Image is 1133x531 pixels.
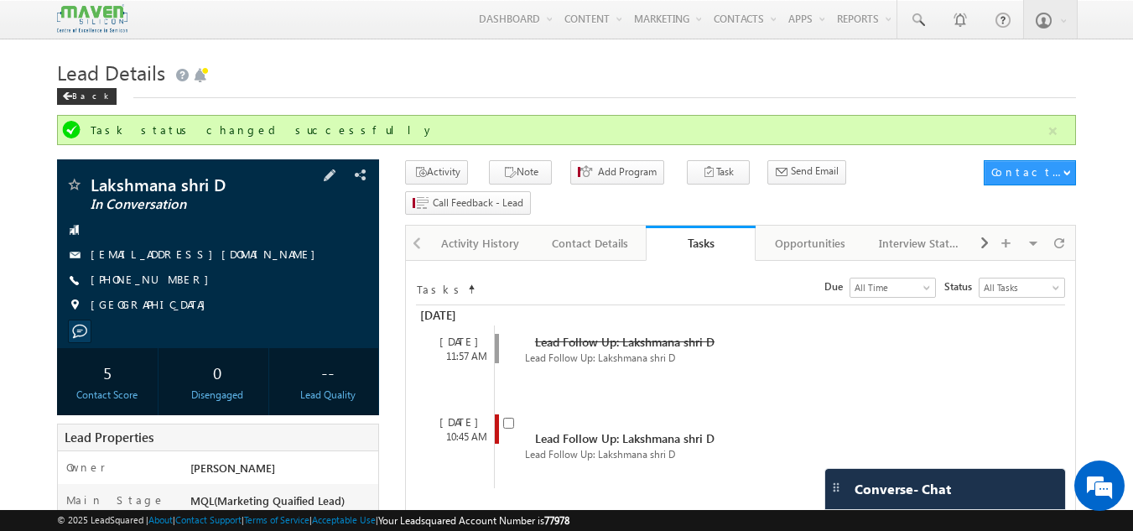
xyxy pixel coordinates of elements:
div: Disengaged [171,388,264,403]
a: All Time [850,278,936,298]
div: MQL(Marketing Quaified Lead) [186,492,379,516]
button: Activity [405,160,468,185]
span: In Conversation [91,196,289,213]
a: Interview Status [865,226,975,261]
div: -- [281,357,374,388]
div: [DATE] [424,414,494,429]
div: Activity History [439,233,521,253]
a: All Tasks [979,278,1065,298]
div: 10:45 AM [424,429,494,445]
span: All Tasks [980,280,1060,295]
div: Opportunities [769,233,850,253]
span: Status [944,279,979,294]
div: 5 [61,357,154,388]
a: Tasks [646,226,756,261]
button: Send Email [767,160,846,185]
span: Lead Follow Up: Lakshmana shri D [535,430,715,446]
span: Lead Follow Up: Lakshmana shri D [525,448,675,461]
div: 0 [171,357,264,388]
td: Tasks [416,278,466,298]
a: Contact Details [536,226,646,261]
button: Contact Actions [984,160,1076,185]
a: Opportunities [756,226,865,261]
span: Send Email [791,164,839,179]
label: Owner [66,460,106,475]
span: Sort Timeline [467,279,476,294]
a: Contact Support [175,514,242,525]
img: Custom Logo [57,4,127,34]
div: Contact Actions [991,164,1063,180]
div: Interview Status [879,233,960,253]
a: Back [57,87,125,102]
button: Call Feedback - Lead [405,191,531,216]
img: carter-drag [829,481,843,494]
span: Lead Details [57,59,165,86]
div: Contact Score [61,388,154,403]
div: Lead Quality [281,388,374,403]
span: Lead Properties [65,429,153,445]
span: © 2025 LeadSquared | | | | | [57,513,569,528]
span: 77978 [544,514,569,527]
span: [PHONE_NUMBER] [91,272,217,289]
span: Lead Follow Up: Lakshmana shri D [535,334,715,350]
div: Task status changed successfully [91,122,1047,138]
label: Main Stage [66,492,165,508]
div: Back [57,88,117,105]
button: Add Program [570,160,664,185]
a: Activity History [426,226,536,261]
span: [GEOGRAPHIC_DATA] [91,297,214,314]
div: [DATE] [416,305,492,325]
span: Add Program [598,164,657,180]
div: 11:57 AM [424,349,494,364]
span: Lead Follow Up: Lakshmana shri D [525,351,675,364]
button: Note [489,160,552,185]
span: [PERSON_NAME] [190,461,275,475]
span: Your Leadsquared Account Number is [378,514,569,527]
a: About [148,514,173,525]
div: Tasks [658,235,743,251]
span: All Time [850,280,931,295]
div: Contact Details [549,233,631,253]
span: Due [824,279,850,294]
span: Lakshmana shri D [91,176,289,193]
button: Task [687,160,750,185]
span: Converse - Chat [855,482,951,497]
a: Terms of Service [244,514,309,525]
span: Call Feedback - Lead [433,195,523,211]
div: [DATE] [424,334,494,349]
a: [EMAIL_ADDRESS][DOMAIN_NAME] [91,247,324,261]
a: Acceptable Use [312,514,376,525]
